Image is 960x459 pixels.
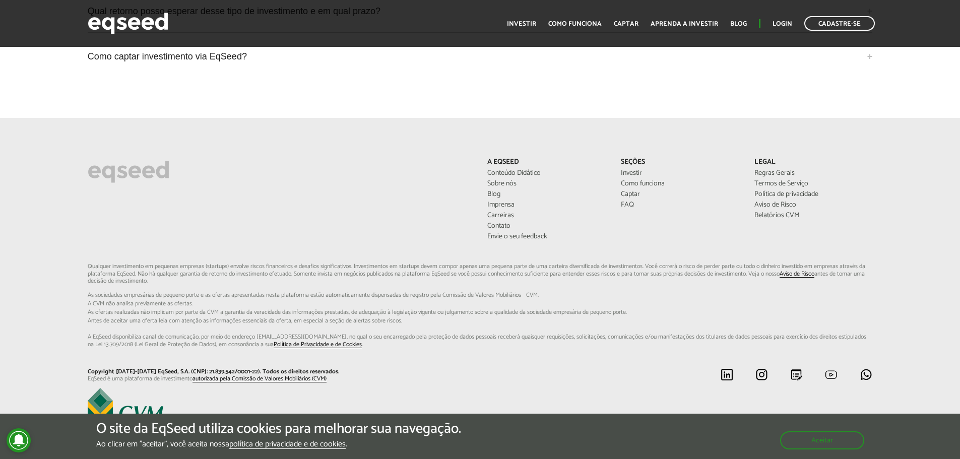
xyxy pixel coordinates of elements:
[487,191,606,198] a: Blog
[487,233,606,240] a: Envie o seu feedback
[487,170,606,177] a: Conteúdo Didático
[88,309,873,315] span: As ofertas realizadas não implicam por parte da CVM a garantia da veracidade das informações p...
[548,21,602,27] a: Como funciona
[274,342,362,348] a: Política de Privacidade e de Cookies
[721,368,733,381] img: linkedin.svg
[88,43,873,70] a: Como captar investimento via EqSeed?
[88,158,169,185] img: EqSeed Logo
[621,191,739,198] a: Captar
[621,158,739,167] p: Seções
[780,271,814,278] a: Aviso de Risco
[193,376,327,382] a: autorizada pela Comissão de Valores Mobiliários (CVM)
[621,170,739,177] a: Investir
[754,191,873,198] a: Política de privacidade
[790,368,803,381] img: blog.svg
[773,21,792,27] a: Login
[88,292,873,298] span: As sociedades empresárias de pequeno porte e as ofertas apresentadas nesta plataforma estão aut...
[88,318,873,324] span: Antes de aceitar uma oferta leia com atenção as informações essenciais da oferta, em especial...
[88,301,873,307] span: A CVM não analisa previamente as ofertas.
[487,212,606,219] a: Carreiras
[754,158,873,167] p: Legal
[96,421,461,437] h5: O site da EqSeed utiliza cookies para melhorar sua navegação.
[754,202,873,209] a: Aviso de Risco
[88,368,473,375] p: Copyright [DATE]-[DATE] EqSeed, S.A. (CNPJ: 21.839.542/0001-22). Todos os direitos reservados.
[730,21,747,27] a: Blog
[754,180,873,187] a: Termos de Serviço
[96,439,461,449] p: Ao clicar em "aceitar", você aceita nossa .
[754,170,873,177] a: Regras Gerais
[780,431,864,449] button: Aceitar
[755,368,768,381] img: instagram.svg
[621,180,739,187] a: Como funciona
[88,10,168,37] img: EqSeed
[88,263,873,348] p: Qualquer investimento em pequenas empresas (startups) envolve riscos financeiros e desafios signi...
[88,375,473,382] p: EqSeed é uma plataforma de investimento
[754,212,873,219] a: Relatórios CVM
[487,202,606,209] a: Imprensa
[825,368,838,381] img: youtube.svg
[487,180,606,187] a: Sobre nós
[804,16,875,31] a: Cadastre-se
[229,440,346,449] a: política de privacidade e de cookies
[621,202,739,209] a: FAQ
[651,21,718,27] a: Aprenda a investir
[88,388,163,428] img: EqSeed é uma plataforma de investimento autorizada pela Comissão de Valores Mobiliários (CVM)
[507,21,536,27] a: Investir
[487,223,606,230] a: Contato
[614,21,638,27] a: Captar
[860,368,872,381] img: whatsapp.svg
[487,158,606,167] p: A EqSeed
